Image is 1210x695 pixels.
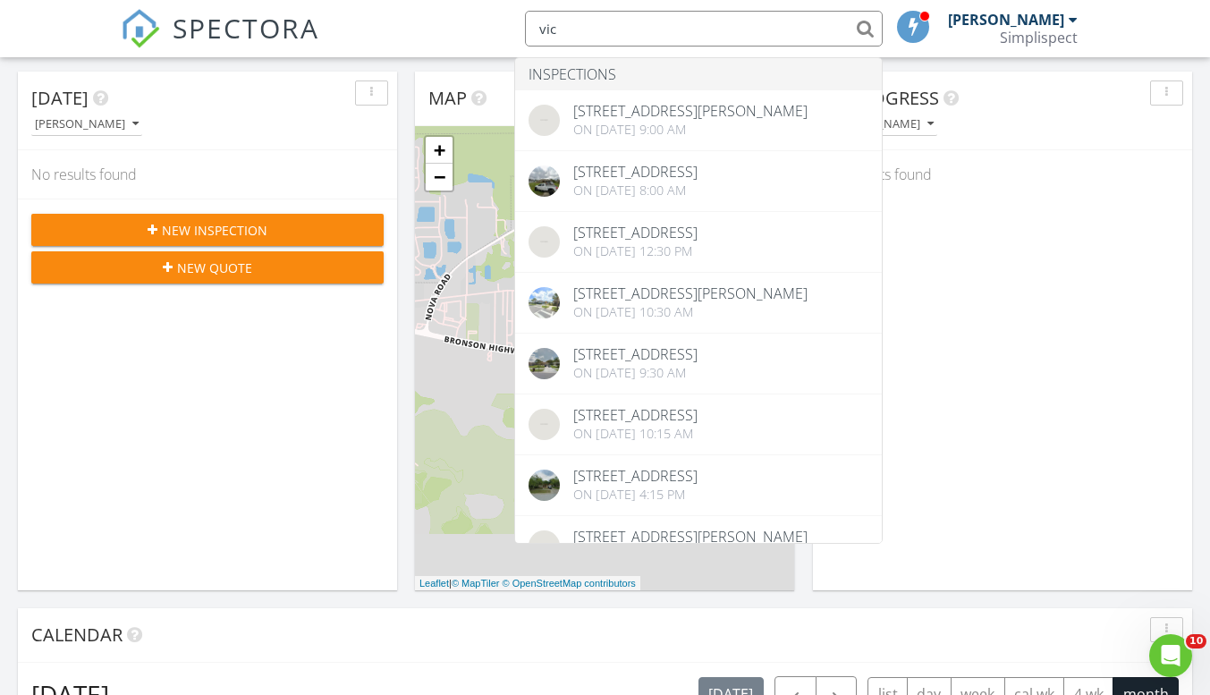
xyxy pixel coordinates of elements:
div: [STREET_ADDRESS] [573,165,698,179]
button: New Inspection [31,214,384,246]
a: Leaflet [419,578,449,589]
div: [STREET_ADDRESS] [573,225,698,240]
div: On [DATE] 12:30 pm [573,244,698,259]
div: On [DATE] 9:00 am [573,123,808,137]
div: [STREET_ADDRESS][PERSON_NAME] [573,286,808,301]
img: streetview [529,470,560,501]
a: SPECTORA [121,24,319,62]
div: On [DATE] 8:00 am [573,183,698,198]
img: streetview [529,409,560,440]
button: New Quote [31,251,384,284]
div: On [DATE] 10:30 am [573,305,808,319]
div: [STREET_ADDRESS] [573,408,698,422]
span: New Quote [177,259,252,277]
li: Inspections [515,58,882,90]
img: streetview [529,348,560,379]
span: Map [428,86,467,110]
a: © MapTiler [452,578,500,589]
span: SPECTORA [173,9,319,47]
img: streetview [529,287,560,318]
div: On [DATE] 10:15 am [573,427,698,441]
a: Zoom in [426,137,453,164]
span: New Inspection [162,221,267,240]
div: On [DATE] 4:15 pm [573,487,698,502]
div: No results found [813,150,1192,199]
img: streetview [529,530,560,562]
span: [DATE] [31,86,89,110]
div: On [DATE] 9:30 am [573,366,698,380]
div: [PERSON_NAME] [35,118,139,131]
div: [STREET_ADDRESS] [573,469,698,483]
div: [STREET_ADDRESS][PERSON_NAME] [573,104,808,118]
img: streetview [529,165,560,197]
iframe: Intercom live chat [1149,634,1192,677]
span: Calendar [31,623,123,647]
input: Search everything... [525,11,883,47]
a: © OpenStreetMap contributors [503,578,636,589]
div: [PERSON_NAME] [948,11,1064,29]
img: The Best Home Inspection Software - Spectora [121,9,160,48]
div: Simplispect [1000,29,1078,47]
div: | [415,576,640,591]
a: Zoom out [426,164,453,191]
button: [PERSON_NAME] [31,113,142,137]
img: streetview [529,105,560,136]
img: streetview [529,226,560,258]
div: No results found [18,150,397,199]
div: [STREET_ADDRESS] [573,347,698,361]
span: 10 [1186,634,1206,648]
div: [STREET_ADDRESS][PERSON_NAME] [573,530,808,544]
span: In Progress [826,86,939,110]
